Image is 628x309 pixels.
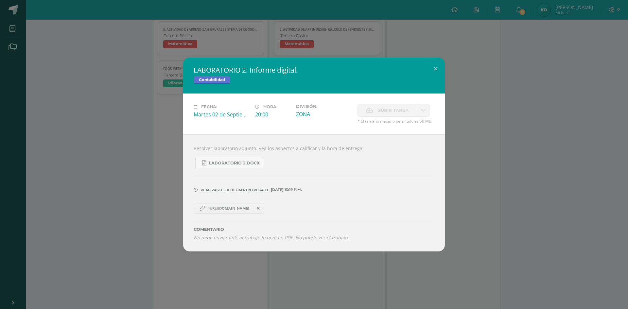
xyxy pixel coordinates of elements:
[417,104,430,117] a: La fecha de entrega ha expirado
[194,203,264,214] a: [URL][DOMAIN_NAME]
[194,65,434,75] h2: LABORATORIO 2: Informe digital.
[255,111,291,118] div: 20:00
[263,104,277,109] span: Hora:
[209,161,260,166] span: LABORATORIO 2.docx
[358,118,434,124] span: * El tamaño máximo permitido es 50 MB
[194,111,250,118] div: Martes 02 de Septiembre
[296,111,352,118] div: ZONA
[194,227,434,232] label: Comentario
[195,157,263,169] a: LABORATORIO 2.docx
[201,188,269,192] span: Realizaste la última entrega el
[201,104,217,109] span: Fecha:
[358,104,417,117] label: La fecha de entrega ha expirado
[253,205,264,212] span: Remover entrega
[205,206,253,211] span: [URL][DOMAIN_NAME]
[194,76,230,84] span: Contabilidad
[426,58,445,80] button: Close (Esc)
[296,104,352,109] label: División:
[194,234,349,241] i: No debe enviar link, el trabajo lo pedí en PDF. No puedo ver el trabajo.
[378,104,409,116] span: Subir tarea
[183,134,445,251] div: Resolver laboratorio adjunto. Vea los aspectos a calificar y la hora de entrega.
